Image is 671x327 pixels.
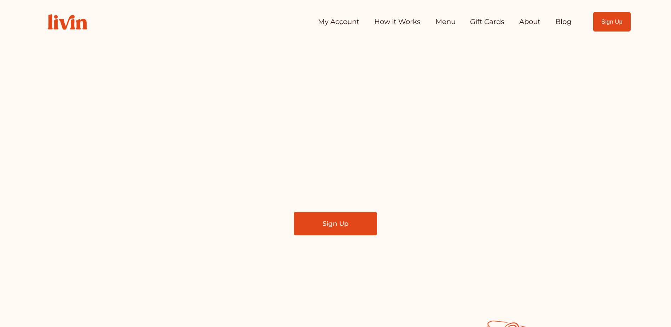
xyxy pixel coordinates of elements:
[318,15,359,29] a: My Account
[555,15,572,29] a: Blog
[184,99,487,133] span: Take Back Your Evenings
[218,144,453,176] span: Find a local chef who prepares customized, healthy meals in your kitchen
[593,12,631,31] a: Sign Up
[294,212,377,235] a: Sign Up
[40,7,95,37] img: Livin
[470,15,504,29] a: Gift Cards
[374,15,421,29] a: How it Works
[519,15,540,29] a: About
[435,15,456,29] a: Menu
